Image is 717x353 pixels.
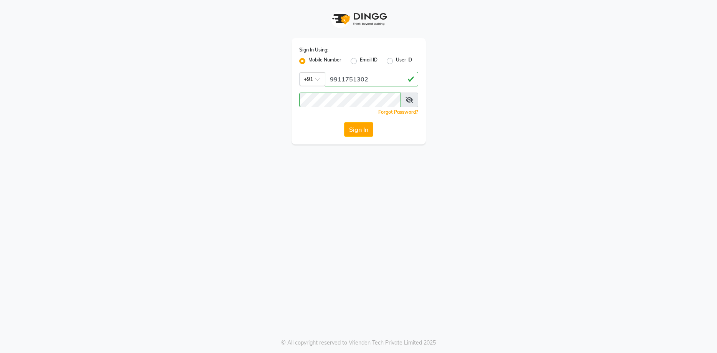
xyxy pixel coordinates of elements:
a: Forgot Password? [378,109,418,115]
button: Sign In [344,122,373,137]
input: Username [299,93,401,107]
img: logo1.svg [328,8,389,30]
label: User ID [396,56,412,66]
label: Email ID [360,56,377,66]
label: Sign In Using: [299,46,328,53]
label: Mobile Number [308,56,341,66]
input: Username [325,72,418,86]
